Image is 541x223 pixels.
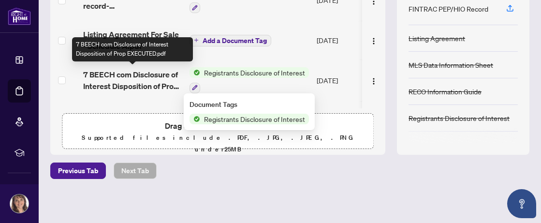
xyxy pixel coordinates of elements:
p: Supported files include .PDF, .JPG, .JPEG, .PNG under 25 MB [68,132,367,155]
button: Previous Tab [50,163,106,179]
img: Logo [370,37,378,45]
img: logo [8,7,31,25]
td: [DATE] [313,59,379,101]
span: Listing Agreement For Sale - Schedule A.pdf [83,29,182,52]
span: Add a Document Tag [203,37,267,44]
img: Status Icon [190,114,200,124]
img: Status Icon [190,67,200,78]
button: Status IconRegistrants Disclosure of Interest [190,67,309,93]
button: Logo [366,73,381,88]
button: Next Tab [114,163,157,179]
img: Profile Icon [10,194,29,213]
div: Listing Agreement [409,33,465,44]
span: Registrants Disclosure of Interest [200,67,309,78]
span: plus [194,38,199,43]
button: Logo [366,32,381,48]
span: Drag & Drop orUpload FormsSupported files include .PDF, .JPG, .JPEG, .PNG under25MB [62,114,373,161]
td: [DATE] [313,21,379,59]
div: RECO Information Guide [409,86,482,97]
div: MLS Data Information Sheet [409,59,493,70]
span: Drag & Drop or [165,119,271,132]
td: [DATE] [313,101,379,143]
div: Registrants Disclosure of Interest [409,113,510,123]
button: Add a Document Tag [190,34,271,46]
div: 7 BEECH com Disclosure of Interest Disposition of Prop EXECUTED.pdf [72,37,193,61]
div: FINTRAC PEP/HIO Record [409,3,488,14]
button: Add a Document Tag [190,35,271,46]
span: Previous Tab [58,163,98,178]
span: Registrants Disclosure of Interest [200,114,309,124]
div: Document Tags [190,99,309,110]
img: Logo [370,77,378,85]
span: 7 BEECH com Disclosure of Interest Disposition of Prop EXECUTED.pdf [83,69,182,92]
button: Open asap [507,189,536,218]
